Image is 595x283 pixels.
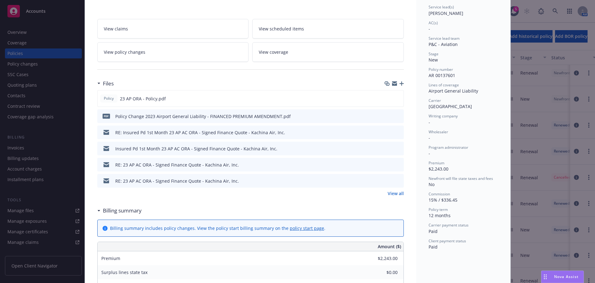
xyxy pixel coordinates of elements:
[429,166,448,172] span: $2,243.00
[386,95,390,102] button: download file
[429,181,434,187] span: No
[429,145,468,150] span: Program administrator
[386,113,391,120] button: download file
[429,82,459,88] span: Lines of coverage
[396,178,401,184] button: preview file
[429,244,438,250] span: Paid
[429,72,455,78] span: AR 00137601
[115,145,277,152] div: Insured Pd 1st Month 23 AP AC ORA - Signed Finance Quote - Kachina Air, Inc.
[396,113,401,120] button: preview file
[396,162,401,168] button: preview file
[252,19,404,39] a: View scheduled items
[115,162,239,168] div: RE: 23 AP AC ORA - Signed Finance Quote - Kachina Air, Inc.
[101,269,148,275] span: Surplus lines state tax
[429,20,438,25] span: AC(s)
[429,228,438,234] span: Paid
[429,222,469,228] span: Carrier payment status
[115,129,285,136] div: RE: Insured Pd 1st Month 23 AP AC ORA - Signed Finance Quote - Kachina Air, Inc.
[386,129,391,136] button: download file
[429,103,472,109] span: [GEOGRAPHIC_DATA]
[104,49,145,55] span: View policy changes
[429,98,441,103] span: Carrier
[97,19,249,39] a: View claims
[429,113,458,119] span: Writing company
[429,26,430,32] span: -
[429,57,438,63] span: New
[429,129,448,135] span: Wholesaler
[386,162,391,168] button: download file
[97,207,142,215] div: Billing summary
[361,268,401,277] input: 0.00
[429,51,439,57] span: Stage
[429,238,466,244] span: Client payment status
[429,150,430,156] span: -
[388,190,404,197] a: View all
[120,95,166,102] span: 23 AP ORA - Policy.pdf
[395,95,401,102] button: preview file
[541,271,584,283] button: Nova Assist
[396,129,401,136] button: preview file
[429,88,478,94] span: Airport General Liability
[396,145,401,152] button: preview file
[429,176,493,181] span: Newfront will file state taxes and fees
[103,114,110,118] span: pdf
[97,42,249,62] a: View policy changes
[290,225,324,231] a: policy start page
[110,225,325,231] div: Billing summary includes policy changes. View the policy start billing summary on the .
[429,135,430,141] span: -
[361,254,401,263] input: 0.00
[429,197,457,203] span: 15% / $336.45
[429,41,458,47] span: P&C - Aviation
[429,4,454,10] span: Service lead(s)
[386,145,391,152] button: download file
[378,243,401,250] span: Amount ($)
[103,207,142,215] h3: Billing summary
[252,42,404,62] a: View coverage
[554,274,579,279] span: Nova Assist
[429,36,460,41] span: Service lead team
[541,271,549,283] div: Drag to move
[259,25,304,32] span: View scheduled items
[429,67,453,72] span: Policy number
[115,113,291,120] div: Policy Change 2023 Airport General Liability - FINANCED PREMIUM AMENDMENT.pdf
[97,80,114,88] div: Files
[101,255,120,261] span: Premium
[429,207,448,212] span: Policy term
[386,178,391,184] button: download file
[429,212,451,218] span: 12 months
[115,178,239,184] div: RE: 23 AP AC ORA - Signed Finance Quote - Kachina Air, Inc.
[429,191,450,197] span: Commission
[103,80,114,88] h3: Files
[429,160,444,166] span: Premium
[429,119,430,125] span: -
[104,25,128,32] span: View claims
[429,10,463,16] span: [PERSON_NAME]
[103,96,115,101] span: Policy
[259,49,288,55] span: View coverage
